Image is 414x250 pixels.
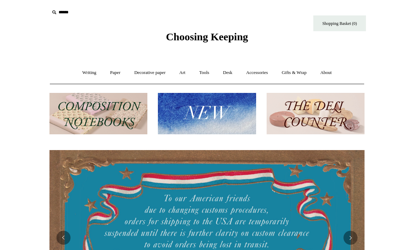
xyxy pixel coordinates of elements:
[173,63,192,82] a: Art
[314,63,338,82] a: About
[104,63,127,82] a: Paper
[158,93,256,135] img: New.jpg__PID:f73bdf93-380a-4a35-bcfe-7823039498e1
[56,231,71,245] button: Previous
[166,36,248,41] a: Choosing Keeping
[275,63,313,82] a: Gifts & Wrap
[240,63,274,82] a: Accessories
[128,63,172,82] a: Decorative paper
[49,93,147,135] img: 202302 Composition ledgers.jpg__PID:69722ee6-fa44-49dd-a067-31375e5d54ec
[193,63,216,82] a: Tools
[313,15,366,31] a: Shopping Basket (0)
[343,231,358,245] button: Next
[217,63,239,82] a: Desk
[166,31,248,42] span: Choosing Keeping
[76,63,103,82] a: Writing
[267,93,365,135] img: The Deli Counter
